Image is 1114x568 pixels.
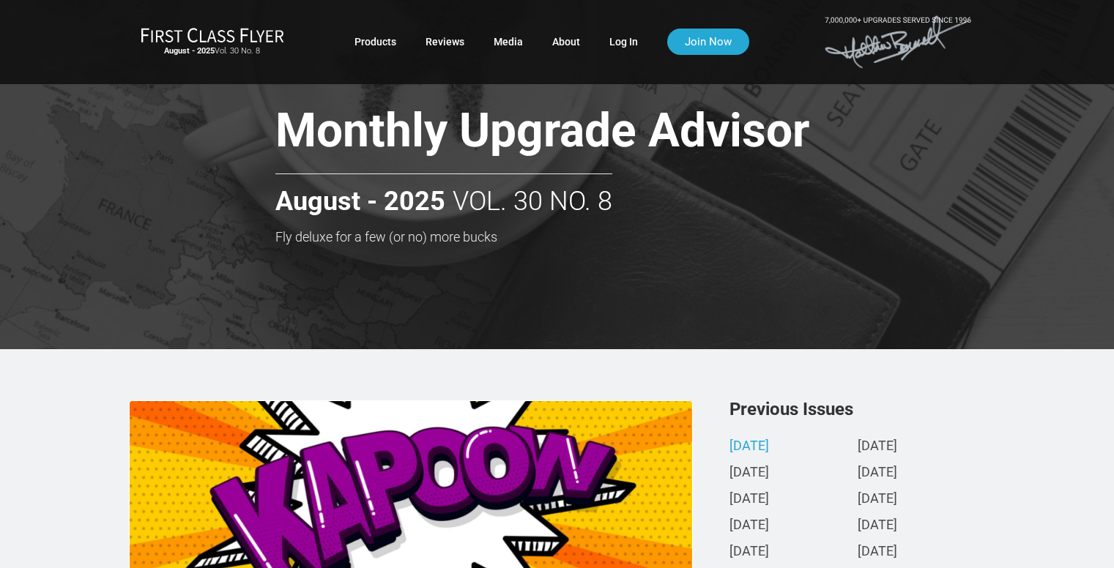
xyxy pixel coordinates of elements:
[275,173,612,217] h2: Vol. 30 No. 8
[141,27,284,42] img: First Class Flyer
[729,545,769,560] a: [DATE]
[858,545,897,560] a: [DATE]
[609,29,638,55] a: Log In
[729,439,769,455] a: [DATE]
[426,29,464,55] a: Reviews
[858,466,897,481] a: [DATE]
[729,518,769,534] a: [DATE]
[729,466,769,481] a: [DATE]
[275,187,445,217] strong: August - 2025
[729,492,769,507] a: [DATE]
[858,492,897,507] a: [DATE]
[164,46,215,56] strong: August - 2025
[729,400,986,418] h3: Previous Issues
[858,518,897,534] a: [DATE]
[275,230,913,244] h3: Fly deluxe for a few (or no) more bucks
[141,46,284,56] small: Vol. 30 No. 8
[275,105,913,162] h1: Monthly Upgrade Advisor
[354,29,396,55] a: Products
[552,29,580,55] a: About
[141,27,284,56] a: First Class FlyerAugust - 2025Vol. 30 No. 8
[858,439,897,455] a: [DATE]
[667,29,749,55] a: Join Now
[494,29,523,55] a: Media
